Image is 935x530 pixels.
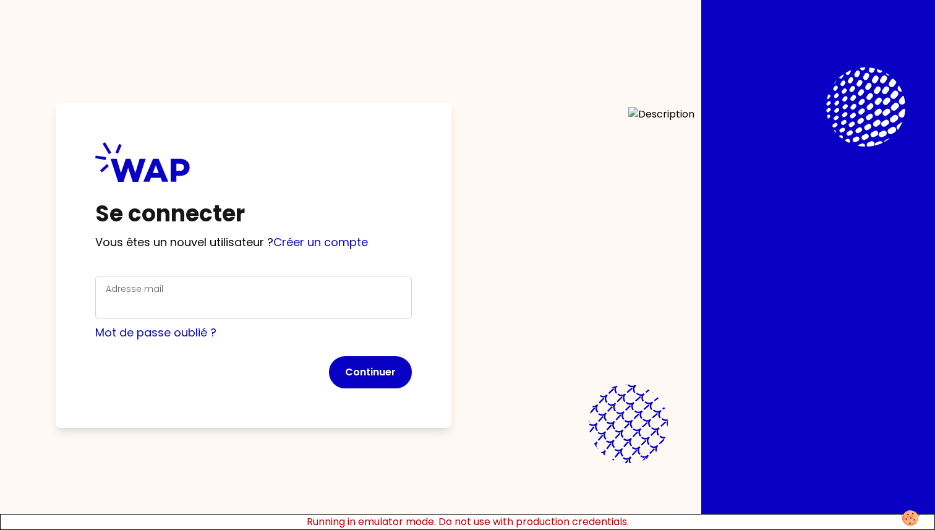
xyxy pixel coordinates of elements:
p: Vous êtes un nouvel utilisateur ? [95,234,412,251]
h1: Se connecter [95,202,412,226]
img: Description [628,107,694,424]
button: Continuer [329,356,412,388]
a: Mot de passe oublié ? [95,325,216,340]
a: Créer un compte [273,234,368,250]
label: Adresse mail [106,283,163,295]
